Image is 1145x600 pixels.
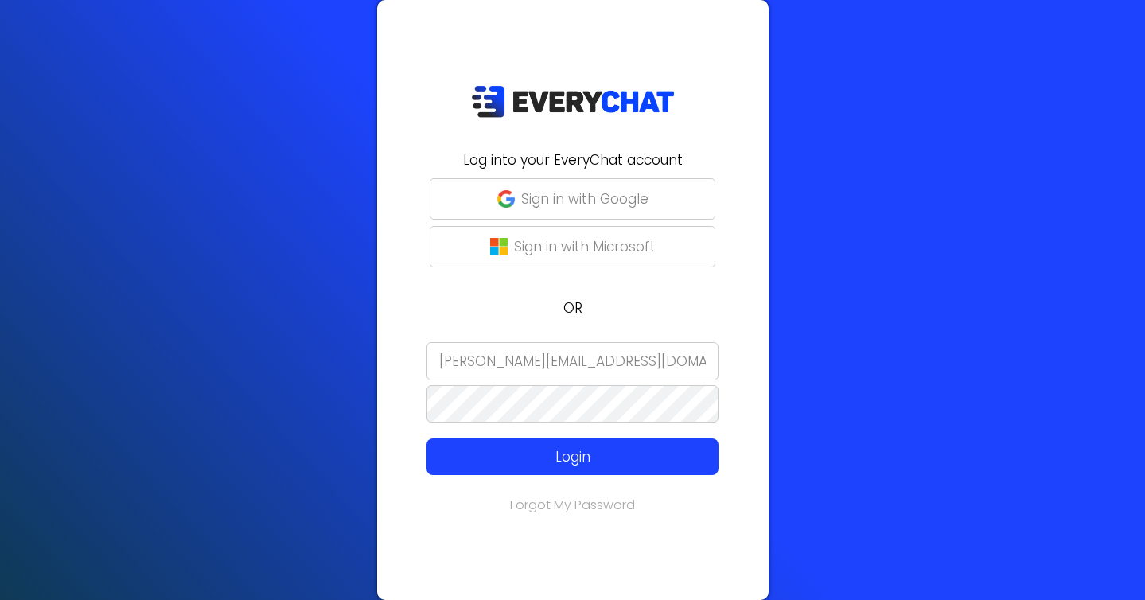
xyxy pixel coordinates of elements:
[456,446,689,467] p: Login
[510,496,635,514] a: Forgot My Password
[521,189,648,209] p: Sign in with Google
[426,342,719,380] input: Email
[514,236,656,257] p: Sign in with Microsoft
[426,438,719,475] button: Login
[387,298,759,318] p: OR
[490,238,508,255] img: microsoft-logo.png
[387,150,759,170] h2: Log into your EveryChat account
[497,190,515,208] img: google-g.png
[430,178,715,220] button: Sign in with Google
[471,85,675,118] img: EveryChat_logo_dark.png
[430,226,715,267] button: Sign in with Microsoft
